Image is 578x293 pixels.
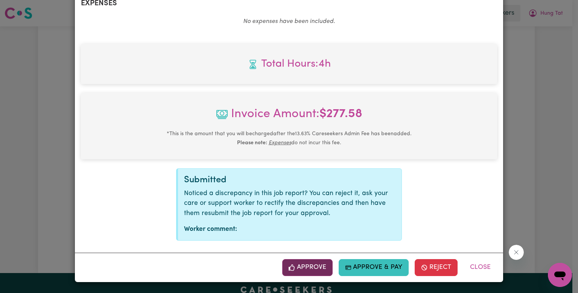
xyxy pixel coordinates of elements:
small: This is the amount that you will be charged after the 13.63 % Careseekers Admin Fee has been adde... [167,131,412,146]
button: Approve [282,259,333,276]
b: Please note: [237,140,267,146]
iframe: Button to launch messaging window [548,263,572,287]
span: Total hours worked: 4 hours [87,56,491,72]
em: No expenses have been included. [243,18,335,24]
iframe: Close message [509,245,524,260]
span: Need any help? [5,5,46,11]
u: Expenses [269,140,291,146]
b: $ 277.58 [319,108,362,120]
button: Reject [415,259,458,276]
button: Approve & Pay [339,259,409,276]
span: Invoice Amount: [87,105,491,129]
button: Close [464,259,497,276]
p: Noticed a discrepancy in this job report? You can reject it, ask your care or support worker to r... [184,189,395,218]
strong: Worker comment: [184,226,237,232]
span: Submitted [184,175,227,185]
